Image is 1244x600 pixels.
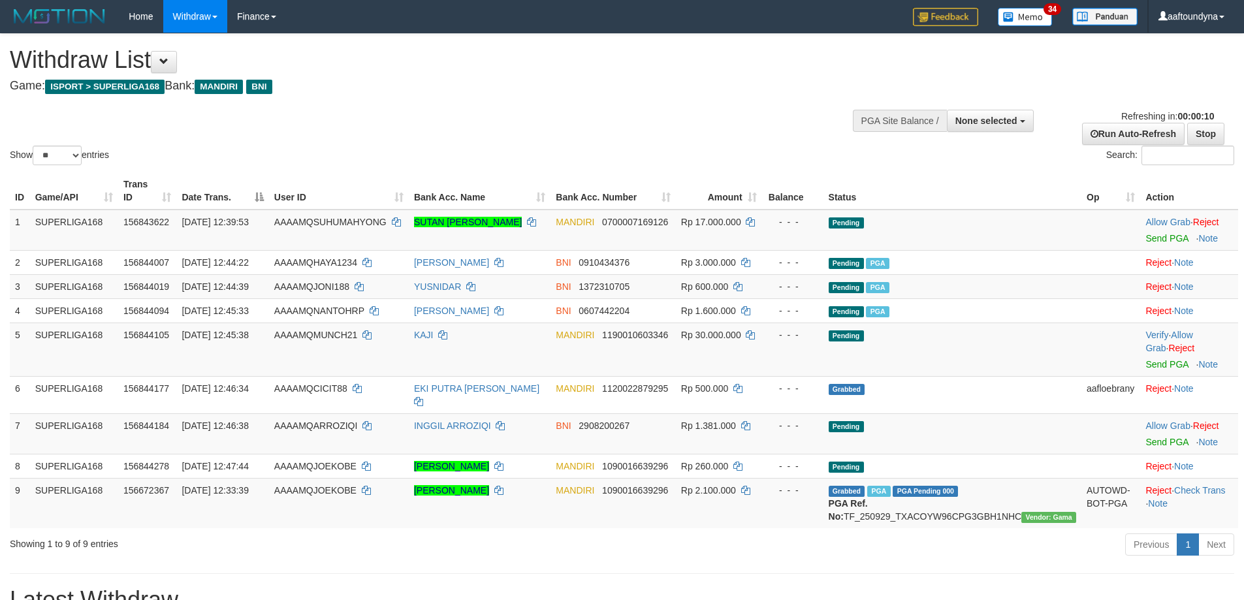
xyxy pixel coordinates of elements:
[1140,376,1238,413] td: ·
[274,420,358,431] span: AAAAMQARROZIQI
[33,146,82,165] select: Showentries
[1140,323,1238,376] td: · ·
[182,306,248,316] span: [DATE] 12:45:33
[1198,359,1218,370] a: Note
[550,172,676,210] th: Bank Acc. Number: activate to sort column ascending
[274,306,364,316] span: AAAAMQNANTOHRP
[414,257,489,268] a: [PERSON_NAME]
[1082,123,1185,145] a: Run Auto-Refresh
[414,330,434,340] a: KAJI
[762,172,823,210] th: Balance
[182,383,248,394] span: [DATE] 12:46:34
[123,281,169,292] span: 156844019
[30,250,118,274] td: SUPERLIGA168
[829,306,864,317] span: Pending
[414,461,489,471] a: [PERSON_NAME]
[556,420,571,431] span: BNI
[829,258,864,269] span: Pending
[1140,298,1238,323] td: ·
[681,306,736,316] span: Rp 1.600.000
[556,257,571,268] span: BNI
[182,461,248,471] span: [DATE] 12:47:44
[1145,330,1168,340] a: Verify
[1145,306,1172,316] a: Reject
[1145,330,1192,353] a: Allow Grab
[602,461,668,471] span: Copy 1090016639296 to clipboard
[123,306,169,316] span: 156844094
[602,217,668,227] span: Copy 0700007169126 to clipboard
[246,80,272,94] span: BNI
[866,258,889,269] span: Marked by aafchhiseyha
[274,281,349,292] span: AAAAMQJONI188
[829,498,868,522] b: PGA Ref. No:
[1148,498,1168,509] a: Note
[414,306,489,316] a: [PERSON_NAME]
[182,217,248,227] span: [DATE] 12:39:53
[1187,123,1224,145] a: Stop
[579,257,630,268] span: Copy 0910434376 to clipboard
[30,413,118,454] td: SUPERLIGA168
[182,330,248,340] span: [DATE] 12:45:38
[681,330,741,340] span: Rp 30.000.000
[913,8,978,26] img: Feedback.jpg
[1198,533,1234,556] a: Next
[1140,413,1238,454] td: ·
[10,323,30,376] td: 5
[1081,376,1140,413] td: aafloebrany
[274,461,357,471] span: AAAAMQJOEKOBE
[1198,233,1218,244] a: Note
[767,304,818,317] div: - - -
[866,282,889,293] span: Marked by aafchhiseyha
[681,420,736,431] span: Rp 1.381.000
[602,383,668,394] span: Copy 1120022879295 to clipboard
[123,420,169,431] span: 156844184
[556,306,571,316] span: BNI
[123,485,169,496] span: 156672367
[10,298,30,323] td: 4
[10,413,30,454] td: 7
[123,217,169,227] span: 156843622
[1145,383,1172,394] a: Reject
[269,172,409,210] th: User ID: activate to sort column ascending
[195,80,243,94] span: MANDIRI
[1140,274,1238,298] td: ·
[767,215,818,229] div: - - -
[866,306,889,317] span: Marked by aafchhiseyha
[681,383,728,394] span: Rp 500.000
[823,478,1081,528] td: TF_250929_TXACOYW96CPG3GBH1NHC
[767,328,818,341] div: - - -
[10,376,30,413] td: 6
[10,250,30,274] td: 2
[1193,217,1219,227] a: Reject
[893,486,958,497] span: PGA Pending
[1145,485,1172,496] a: Reject
[1072,8,1138,25] img: panduan.png
[10,532,509,550] div: Showing 1 to 9 of 9 entries
[602,330,668,340] span: Copy 1190010603346 to clipboard
[1121,111,1214,121] span: Refreshing in:
[123,257,169,268] span: 156844007
[30,478,118,528] td: SUPERLIGA168
[1193,420,1219,431] a: Reject
[767,280,818,293] div: - - -
[10,172,30,210] th: ID
[579,281,630,292] span: Copy 1372310705 to clipboard
[1140,210,1238,251] td: ·
[30,323,118,376] td: SUPERLIGA168
[681,217,741,227] span: Rp 17.000.000
[274,257,357,268] span: AAAAMQHAYA1234
[681,281,728,292] span: Rp 600.000
[1174,281,1194,292] a: Note
[767,484,818,497] div: - - -
[1145,420,1190,431] a: Allow Grab
[556,281,571,292] span: BNI
[182,420,248,431] span: [DATE] 12:46:38
[409,172,550,210] th: Bank Acc. Name: activate to sort column ascending
[1145,281,1172,292] a: Reject
[1174,461,1194,471] a: Note
[123,330,169,340] span: 156844105
[1174,485,1226,496] a: Check Trans
[123,383,169,394] span: 156844177
[676,172,762,210] th: Amount: activate to sort column ascending
[1168,343,1194,353] a: Reject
